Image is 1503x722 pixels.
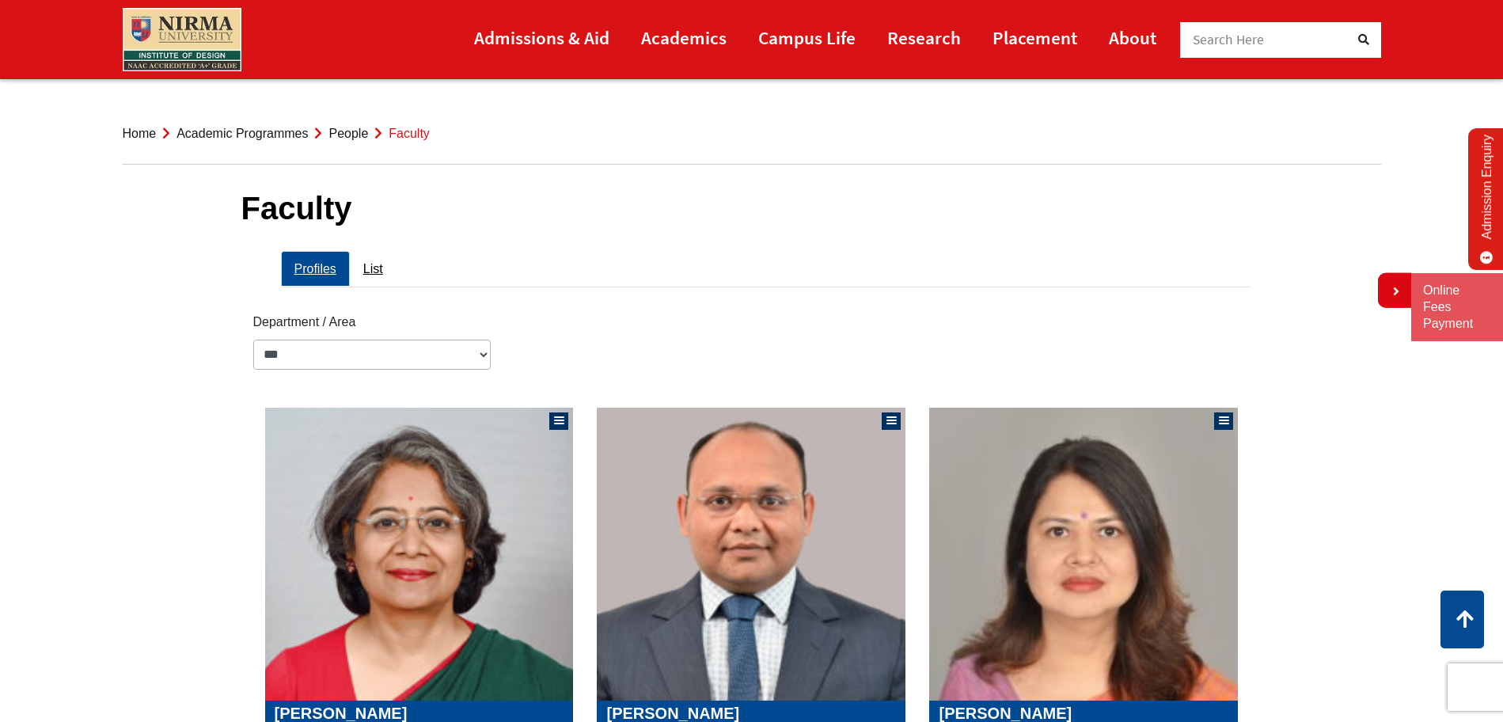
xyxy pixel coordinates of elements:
a: Profiles [281,251,350,287]
a: Placement [993,20,1077,55]
a: Campus Life [758,20,856,55]
span: Search Here [1193,31,1265,48]
a: Online Fees Payment [1423,283,1491,332]
img: Ajay Goyal [597,408,905,701]
a: Home [123,127,157,140]
a: People [328,127,368,140]
img: Kanupriya Taneja [929,408,1238,701]
a: Research [887,20,961,55]
span: Faculty [389,127,430,140]
img: main_logo [123,8,241,71]
h1: Faculty [241,189,1262,227]
a: List [350,251,397,287]
nav: breadcrumb [123,103,1381,165]
a: Academics [641,20,727,55]
a: Academic Programmes [176,127,308,140]
label: Department / Area [253,311,356,332]
img: Sangita Shroff [265,408,574,701]
a: Admissions & Aid [474,20,609,55]
a: About [1109,20,1156,55]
